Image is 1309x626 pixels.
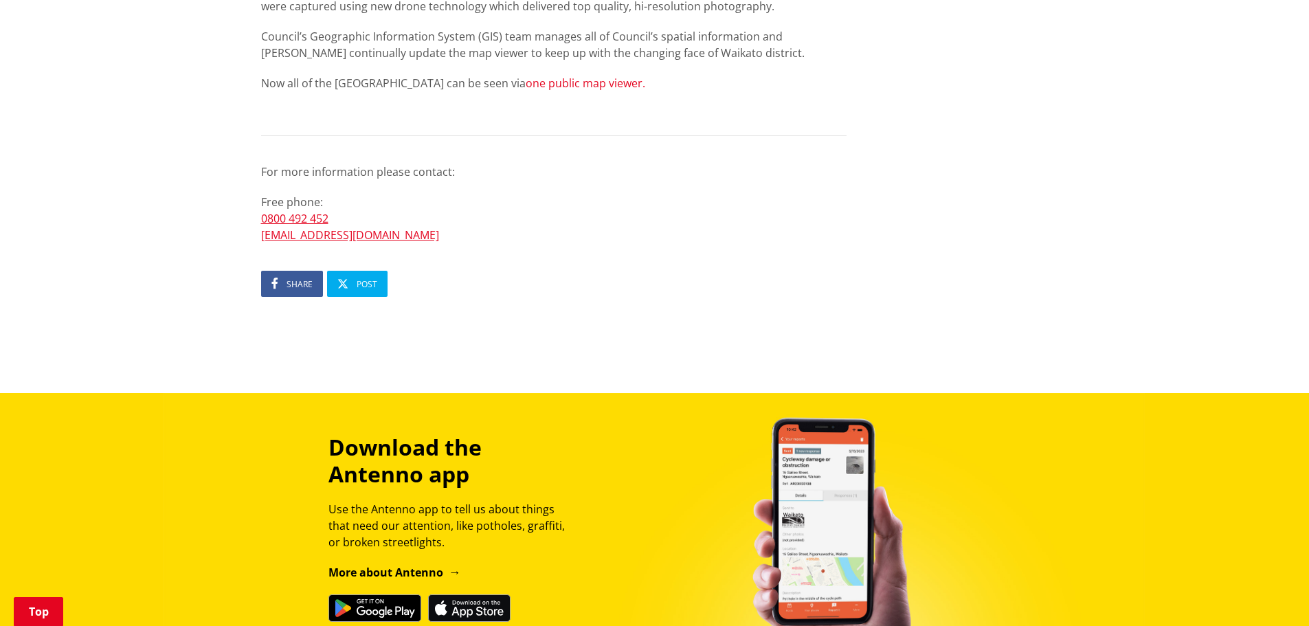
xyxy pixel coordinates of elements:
iframe: Messenger Launcher [1246,568,1295,618]
a: 0800 492 452 [261,211,328,226]
h3: Download the Antenno app [328,434,577,487]
img: Download on the App Store [428,594,511,622]
a: [EMAIL_ADDRESS][DOMAIN_NAME] [261,227,439,243]
p: Free phone: [261,194,847,243]
a: Top [14,597,63,626]
p: Now all of the [GEOGRAPHIC_DATA] can be seen via [261,75,847,108]
p: Council’s Geographic Information System (GIS) team manages all of Council’s spatial information a... [261,28,847,61]
p: For more information please contact: [261,164,847,180]
a: one public map viewer. [526,76,645,91]
a: Share [261,271,323,297]
a: Post [327,271,388,297]
p: Use the Antenno app to tell us about things that need our attention, like potholes, graffiti, or ... [328,501,577,550]
span: Post [357,278,377,290]
img: Get it on Google Play [328,594,421,622]
span: Share [287,278,313,290]
a: More about Antenno [328,565,461,580]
